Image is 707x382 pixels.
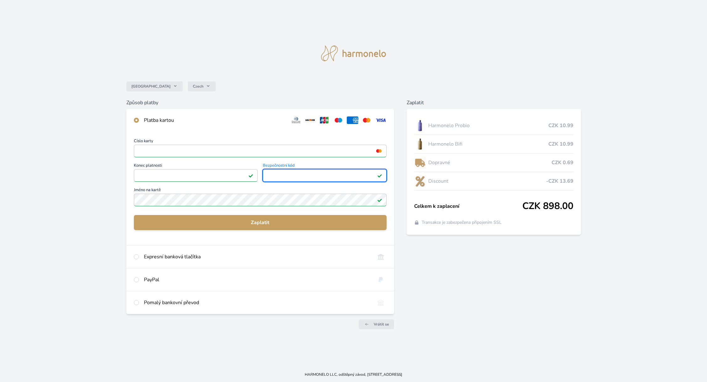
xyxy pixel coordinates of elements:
div: Pomalý bankovní převod [144,299,370,306]
span: -CZK 13.69 [546,177,573,185]
div: PayPal [144,276,370,283]
img: logo.svg [321,46,386,61]
span: Bezpečnostní kód [263,164,387,169]
span: Transakce je zabezpečena připojením SSL [422,219,502,226]
h6: Zaplatit [407,99,581,106]
iframe: Iframe pro datum vypršení platnosti [137,171,255,180]
input: Jméno na kartěPlatné pole [134,194,387,206]
img: Platné pole [377,197,382,202]
img: CLEAN_BIFI_se_stinem_x-lo.jpg [414,136,426,152]
span: Vrátit se [374,322,389,327]
img: discount-lo.png [414,173,426,189]
span: CZK 10.99 [548,140,573,148]
h6: Způsob platby [126,99,394,106]
span: Celkem k zaplacení [414,202,522,210]
span: CZK 10.99 [548,122,573,129]
img: mc.svg [361,116,372,124]
img: bankTransfer_IBAN.svg [375,299,387,306]
img: discover.svg [304,116,316,124]
img: visa.svg [375,116,387,124]
span: Czech [193,84,203,89]
img: jcb.svg [319,116,330,124]
img: delivery-lo.png [414,155,426,170]
span: CZK 0.69 [551,159,573,166]
span: Harmonelo Probio [428,122,548,129]
span: Discount [428,177,546,185]
button: [GEOGRAPHIC_DATA] [126,81,183,91]
img: diners.svg [290,116,302,124]
div: Platba kartou [144,116,286,124]
span: Harmonelo Bifi [428,140,548,148]
span: Číslo karty [134,139,387,145]
span: Dopravné [428,159,551,166]
div: Expresní banková tlačítka [144,253,370,261]
button: Zaplatit [134,215,387,230]
img: CLEAN_PROBIO_se_stinem_x-lo.jpg [414,118,426,133]
img: paypal.svg [375,276,387,283]
img: amex.svg [347,116,358,124]
span: Zaplatit [139,219,382,226]
img: Platné pole [377,173,382,178]
iframe: Iframe pro číslo karty [137,147,384,155]
span: [GEOGRAPHIC_DATA] [131,84,171,89]
img: onlineBanking_CZ.svg [375,253,387,261]
img: Platné pole [248,173,253,178]
img: maestro.svg [333,116,344,124]
button: Czech [188,81,216,91]
a: Vrátit se [359,319,394,329]
span: CZK 898.00 [522,201,573,212]
iframe: Iframe pro bezpečnostní kód [266,171,384,180]
img: mc [375,148,383,154]
span: Jméno na kartě [134,188,387,194]
span: Konec platnosti [134,164,258,169]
